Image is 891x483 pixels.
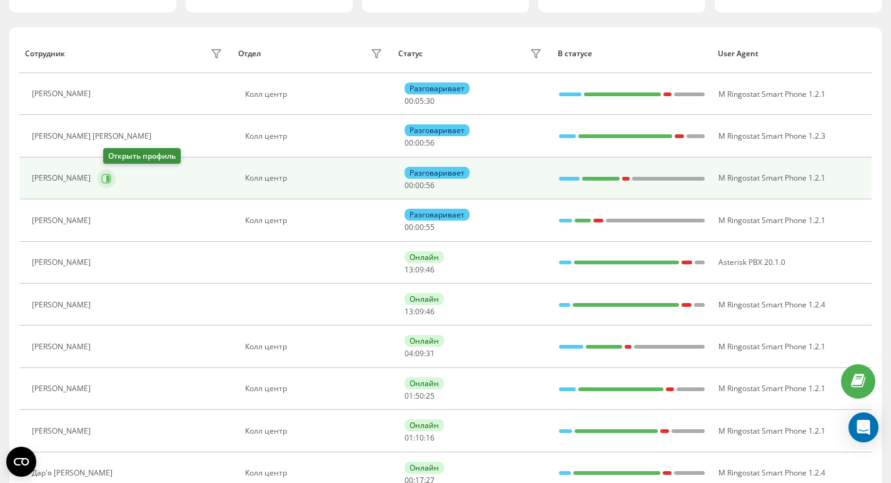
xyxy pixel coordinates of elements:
div: Отдел [238,49,261,58]
button: Open CMP widget [6,447,36,477]
span: 13 [405,306,413,317]
div: : : [405,307,435,316]
span: 00 [405,96,413,106]
span: 46 [426,306,435,317]
div: Разговаривает [405,167,470,179]
div: : : [405,392,435,401]
div: Онлайн [405,419,444,431]
span: M Ringostat Smart Phone 1.2.4 [718,467,825,478]
span: 00 [405,222,413,232]
div: [PERSON_NAME] [32,89,94,98]
span: M Ringostat Smart Phone 1.2.1 [718,426,825,436]
span: 13 [405,264,413,275]
span: 00 [415,222,424,232]
span: 09 [415,348,424,359]
div: : : [405,266,435,274]
div: Открыть профиль [103,148,181,164]
span: 10 [415,432,424,443]
div: Колл центр [245,342,386,351]
span: 50 [415,391,424,401]
span: 00 [415,180,424,191]
div: [PERSON_NAME] [32,174,94,182]
div: Разговаривает [405,124,470,136]
span: M Ringostat Smart Phone 1.2.1 [718,383,825,394]
span: 56 [426,137,435,148]
div: Колл центр [245,427,386,436]
div: : : [405,349,435,358]
span: M Ringostat Smart Phone 1.2.1 [718,172,825,183]
div: Дар'я [PERSON_NAME] [32,469,116,477]
span: M Ringostat Smart Phone 1.2.1 [718,341,825,352]
span: 00 [415,137,424,148]
div: : : [405,181,435,190]
div: Колл центр [245,216,386,225]
div: Колл центр [245,384,386,393]
span: Asterisk PBX 20.1.0 [718,257,785,267]
span: 25 [426,391,435,401]
div: [PERSON_NAME] [32,384,94,393]
div: Колл центр [245,174,386,182]
span: 01 [405,432,413,443]
div: [PERSON_NAME] [PERSON_NAME] [32,132,154,141]
div: User Agent [718,49,866,58]
div: : : [405,97,435,106]
span: M Ringostat Smart Phone 1.2.1 [718,215,825,226]
span: 09 [415,264,424,275]
span: 04 [405,348,413,359]
span: 31 [426,348,435,359]
span: 09 [415,306,424,317]
span: 00 [405,180,413,191]
div: Разговаривает [405,82,470,94]
div: Онлайн [405,335,444,347]
span: 30 [426,96,435,106]
div: Статус [398,49,423,58]
div: [PERSON_NAME] [32,342,94,351]
span: 56 [426,180,435,191]
div: Онлайн [405,377,444,389]
span: M Ringostat Smart Phone 1.2.1 [718,89,825,99]
span: M Ringostat Smart Phone 1.2.4 [718,299,825,310]
div: [PERSON_NAME] [32,301,94,309]
div: Разговаривает [405,209,470,221]
div: : : [405,434,435,442]
div: Онлайн [405,462,444,474]
div: Open Intercom Messenger [848,412,878,442]
div: Онлайн [405,251,444,263]
span: 46 [426,264,435,275]
div: Колл центр [245,132,386,141]
div: Онлайн [405,293,444,305]
span: M Ringostat Smart Phone 1.2.3 [718,131,825,141]
div: Сотрудник [25,49,65,58]
div: В статусе [558,49,706,58]
div: : : [405,139,435,147]
div: [PERSON_NAME] [32,427,94,436]
div: Колл центр [245,90,386,99]
div: : : [405,223,435,232]
span: 00 [405,137,413,148]
span: 01 [405,391,413,401]
span: 16 [426,432,435,443]
div: [PERSON_NAME] [32,258,94,267]
span: 05 [415,96,424,106]
span: 55 [426,222,435,232]
div: Колл центр [245,469,386,477]
div: [PERSON_NAME] [32,216,94,225]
